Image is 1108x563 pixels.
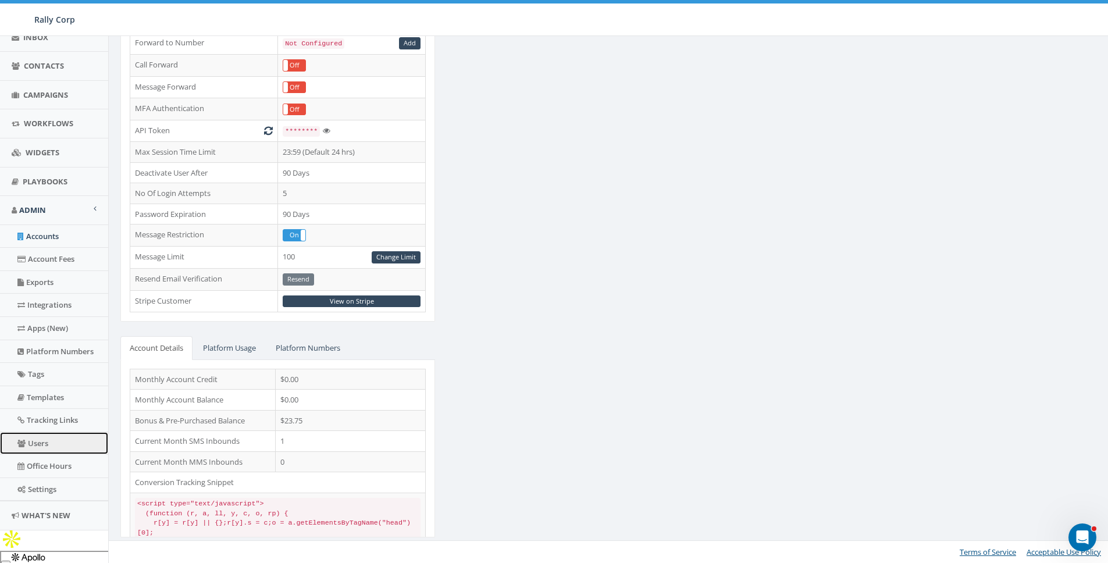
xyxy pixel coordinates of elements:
[283,38,344,49] code: Not Configured
[278,183,426,204] td: 5
[283,229,306,241] div: OnOff
[276,451,426,472] td: 0
[130,76,278,98] td: Message Forward
[283,81,306,94] div: OnOff
[130,390,276,411] td: Monthly Account Balance
[276,390,426,411] td: $0.00
[130,120,278,142] td: API Token
[130,98,278,120] td: MFA Authentication
[19,205,46,215] span: Admin
[278,246,426,268] td: 100
[130,451,276,472] td: Current Month MMS Inbounds
[130,472,426,493] td: Conversion Tracking Snippet
[1027,547,1101,557] a: Acceptable Use Policy
[130,204,278,225] td: Password Expiration
[23,176,67,187] span: Playbooks
[24,60,64,71] span: Contacts
[34,14,75,25] span: Rally Corp
[283,295,421,308] a: View on Stripe
[283,104,305,115] label: Off
[276,410,426,431] td: $23.75
[26,147,59,158] span: Widgets
[120,336,193,360] a: Account Details
[130,225,278,247] td: Message Restriction
[23,90,68,100] span: Campaigns
[130,410,276,431] td: Bonus & Pre-Purchased Balance
[23,32,48,42] span: Inbox
[276,369,426,390] td: $0.00
[22,510,70,521] span: What's New
[1068,523,1096,551] iframe: Intercom live chat
[130,290,278,312] td: Stripe Customer
[283,59,306,72] div: OnOff
[278,204,426,225] td: 90 Days
[283,230,305,241] label: On
[399,37,421,49] a: Add
[960,547,1016,557] a: Terms of Service
[283,60,305,71] label: Off
[130,431,276,452] td: Current Month SMS Inbounds
[130,141,278,162] td: Max Session Time Limit
[278,141,426,162] td: 23:59 (Default 24 hrs)
[194,336,265,360] a: Platform Usage
[130,246,278,268] td: Message Limit
[130,162,278,183] td: Deactivate User After
[372,251,421,263] a: Change Limit
[276,431,426,452] td: 1
[278,162,426,183] td: 90 Days
[130,183,278,204] td: No Of Login Attempts
[264,127,273,134] i: Generate New Token
[24,118,73,129] span: Workflows
[283,82,305,93] label: Off
[130,54,278,76] td: Call Forward
[130,369,276,390] td: Monthly Account Credit
[266,336,350,360] a: Platform Numbers
[130,33,278,55] td: Forward to Number
[130,268,278,290] td: Resend Email Verification
[283,104,306,116] div: OnOff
